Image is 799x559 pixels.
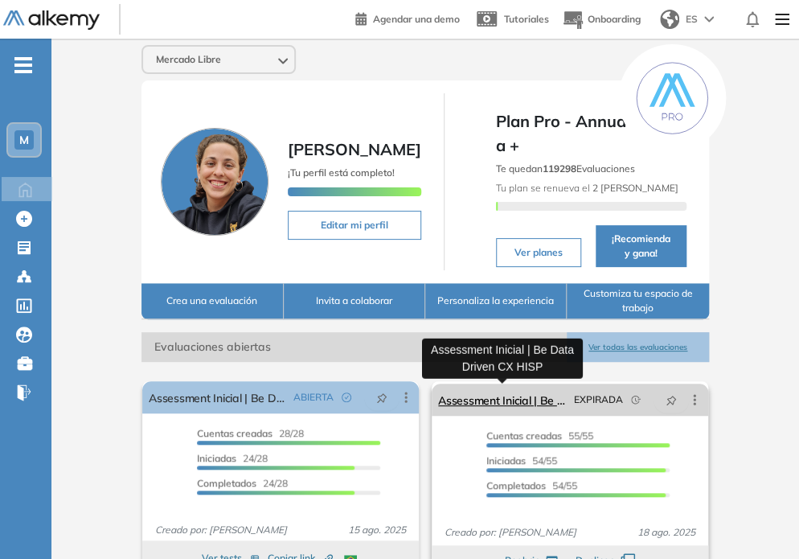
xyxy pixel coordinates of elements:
span: 54/55 [486,479,577,491]
span: 54/55 [486,454,557,467]
span: check-circle [342,393,351,402]
span: Creado por: [PERSON_NAME] [438,525,583,540]
img: world [660,10,679,29]
span: 15 ago. 2025 [342,523,412,537]
span: Completados [197,477,256,489]
button: pushpin [654,387,689,413]
span: Tutoriales [504,13,549,25]
button: Personaliza la experiencia [425,283,567,319]
span: Agendar una demo [373,13,460,25]
span: M [19,134,29,146]
span: Cuentas creadas [197,427,272,439]
span: pushpin [376,391,387,404]
span: Evaluaciones abiertas [141,332,567,362]
span: ES [686,12,698,27]
span: Tu plan se renueva el [496,182,678,194]
span: Te quedan Evaluaciones [496,162,635,175]
button: pushpin [364,384,399,410]
button: Onboarding [562,2,641,37]
a: Assessment Inicial | Be Data Driven CX HISP [438,384,567,416]
img: Logo [3,10,100,31]
span: field-time [631,395,641,405]
span: [PERSON_NAME] [288,139,421,159]
img: arrow [704,16,714,23]
img: Foto de perfil [161,128,268,236]
div: Assessment Inicial | Be Data Driven CX HISP [422,338,583,378]
span: Completados [486,479,546,491]
span: Cuentas creadas [486,430,562,442]
b: 119298 [543,162,576,175]
span: Iniciadas [197,452,236,464]
span: 24/28 [197,477,288,489]
span: ¡Tu perfil está completo! [288,166,395,179]
span: ABIERTA [293,390,334,405]
span: EXPIRADA [574,393,623,407]
b: 2 [PERSON_NAME] [590,182,678,194]
span: Iniciadas [486,454,526,467]
span: 18 ago. 2025 [631,525,702,540]
button: ¡Recomienda y gana! [596,225,686,267]
span: pushpin [666,393,677,406]
span: Mercado Libre [156,53,221,66]
span: 24/28 [197,452,268,464]
span: 28/28 [197,427,304,439]
span: Plan Pro - Annual - 1001 a + [496,109,686,158]
a: Agendar una demo [355,8,460,27]
button: Ver planes [496,238,581,267]
i: - [14,64,32,67]
a: Assessment Inicial | Be Data Driven PORT CX [149,381,287,413]
button: Invita a colaborar [284,283,425,319]
button: Customiza tu espacio de trabajo [567,283,708,319]
button: Ver todas las evaluaciones [567,332,708,362]
span: Creado por: [PERSON_NAME] [149,523,293,537]
button: Crea una evaluación [141,283,283,319]
span: Onboarding [588,13,641,25]
button: Editar mi perfil [288,211,421,240]
span: 55/55 [486,430,593,442]
img: Menu [768,3,796,35]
